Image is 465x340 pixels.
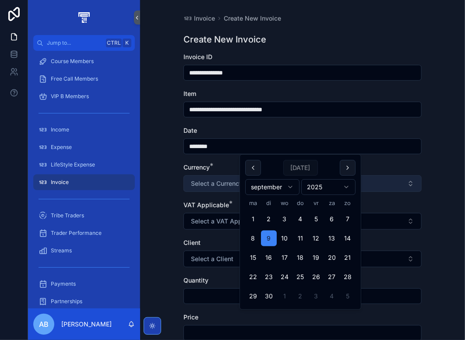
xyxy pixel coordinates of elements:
[33,225,135,241] a: Trader Performance
[183,127,197,134] span: Date
[33,174,135,190] a: Invoice
[224,14,281,23] a: Create New Invoice
[245,269,261,285] button: maandag 22 september 2025
[261,288,277,304] button: dinsdag 30 september 2025
[183,163,210,171] span: Currency
[33,71,135,87] a: Free Call Members
[340,230,356,246] button: zondag 14 september 2025
[324,211,340,227] button: zaterdag 6 september 2025
[183,276,208,284] span: Quantity
[106,39,122,47] span: Ctrl
[51,58,94,65] span: Course Members
[33,157,135,173] a: LifeStyle Expense
[308,230,324,246] button: vrijdag 12 september 2025
[261,198,277,208] th: dinsdag
[51,179,69,186] span: Invoice
[51,144,72,151] span: Expense
[191,255,233,263] span: Select a Client
[277,198,292,208] th: woensdag
[340,211,356,227] button: zondag 7 september 2025
[33,294,135,309] a: Partnerships
[340,250,356,266] button: zondag 21 september 2025
[33,276,135,292] a: Payments
[292,230,308,246] button: donderdag 11 september 2025
[308,250,324,266] button: vrijdag 19 september 2025
[183,14,215,23] a: Invoice
[324,288,340,304] button: zaterdag 4 oktober 2025
[51,212,84,219] span: Tribe Traders
[33,35,135,51] button: Jump to...CtrlK
[261,230,277,246] button: Today, dinsdag 9 september 2025, selected
[277,288,292,304] button: woensdag 1 oktober 2025
[292,211,308,227] button: donderdag 4 september 2025
[308,211,324,227] button: vrijdag 5 september 2025
[51,75,98,82] span: Free Call Members
[277,269,292,285] button: woensdag 24 september 2025
[261,250,277,266] button: dinsdag 16 september 2025
[183,33,266,46] h1: Create New Invoice
[51,298,82,305] span: Partnerships
[292,250,308,266] button: donderdag 18 september 2025
[245,230,261,246] button: maandag 8 september 2025
[51,230,102,237] span: Trader Performance
[277,250,292,266] button: woensdag 17 september 2025
[194,14,215,23] span: Invoice
[33,243,135,259] a: Streams
[183,201,229,209] span: VAT Applicable
[191,179,243,188] span: Select a Currency
[51,247,72,254] span: Streams
[261,269,277,285] button: dinsdag 23 september 2025
[292,198,308,208] th: donderdag
[324,198,340,208] th: zaterdag
[324,230,340,246] button: zaterdag 13 september 2025
[51,126,69,133] span: Income
[324,250,340,266] button: zaterdag 20 september 2025
[183,90,196,97] span: Item
[77,11,91,25] img: App logo
[191,217,262,226] span: Select a VAT Applicable
[51,280,76,287] span: Payments
[183,239,201,246] span: Client
[183,175,422,192] button: Select Button
[61,320,112,329] p: [PERSON_NAME]
[39,319,49,329] span: AB
[245,211,261,227] button: maandag 1 september 2025
[308,269,324,285] button: vrijdag 26 september 2025
[33,89,135,104] a: VIP B Members
[324,269,340,285] button: zaterdag 27 september 2025
[47,39,102,46] span: Jump to...
[340,269,356,285] button: zondag 28 september 2025
[33,139,135,155] a: Expense
[245,250,261,266] button: maandag 15 september 2025
[123,39,130,46] span: K
[33,53,135,69] a: Course Members
[261,211,277,227] button: dinsdag 2 september 2025
[183,53,212,60] span: Invoice ID
[277,230,292,246] button: woensdag 10 september 2025
[245,198,356,304] table: september 2025
[340,288,356,304] button: zondag 5 oktober 2025
[308,288,324,304] button: vrijdag 3 oktober 2025
[28,51,140,308] div: scrollable content
[183,213,422,230] button: Select Button
[183,313,198,321] span: Price
[277,211,292,227] button: woensdag 3 september 2025
[33,122,135,138] a: Income
[183,251,422,267] button: Select Button
[51,93,89,100] span: VIP B Members
[308,198,324,208] th: vrijdag
[33,208,135,223] a: Tribe Traders
[292,269,308,285] button: donderdag 25 september 2025
[340,198,356,208] th: zondag
[292,288,308,304] button: donderdag 2 oktober 2025
[245,288,261,304] button: maandag 29 september 2025
[51,161,95,168] span: LifeStyle Expense
[245,198,261,208] th: maandag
